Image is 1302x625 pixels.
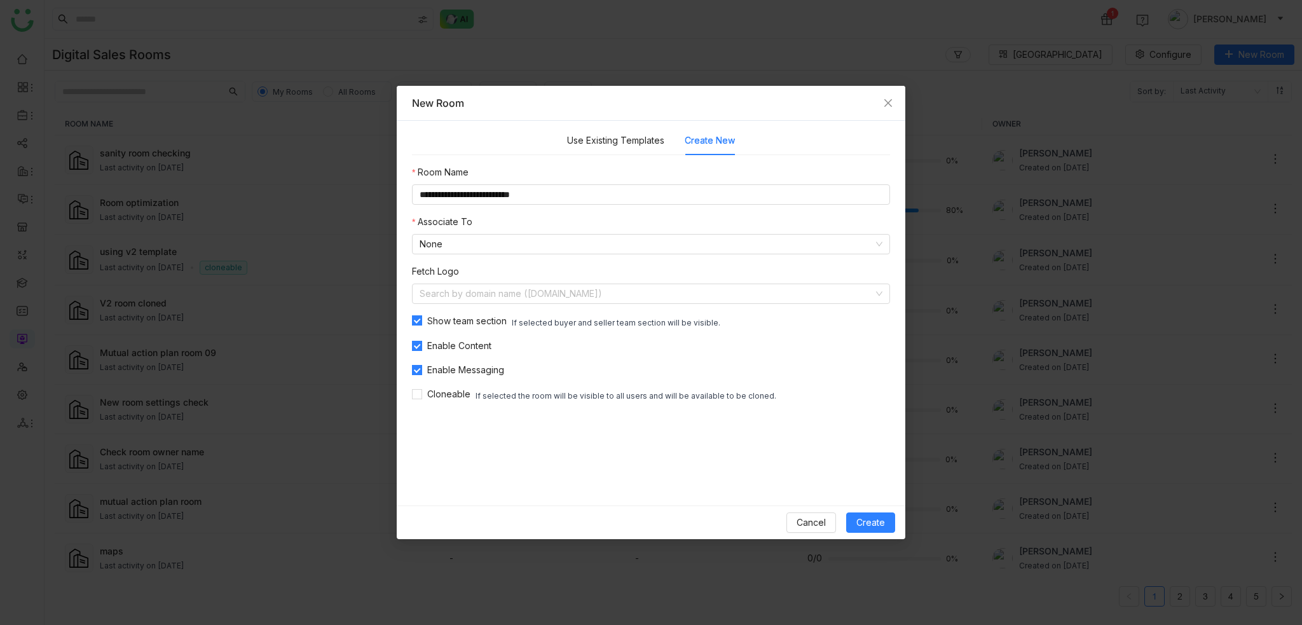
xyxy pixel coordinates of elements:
div: If selected buyer and seller team section will be visible. [512,317,720,329]
button: Create [846,512,895,533]
nz-select-item: None [420,235,882,254]
label: Associate To [412,215,472,229]
label: Fetch Logo [412,264,459,278]
span: Create [856,516,885,530]
label: Room Name [412,165,469,179]
span: Show team section [422,314,512,328]
span: Cancel [797,516,826,530]
div: New Room [412,96,890,110]
button: Cancel [786,512,836,533]
button: Use Existing Templates [567,134,664,148]
button: Create New [685,134,735,148]
span: Enable Content [422,339,497,353]
span: Cloneable [422,387,476,401]
button: Close [871,86,905,120]
div: If selected the room will be visible to all users and will be available to be cloned. [476,390,776,402]
span: Enable Messaging [422,363,509,377]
